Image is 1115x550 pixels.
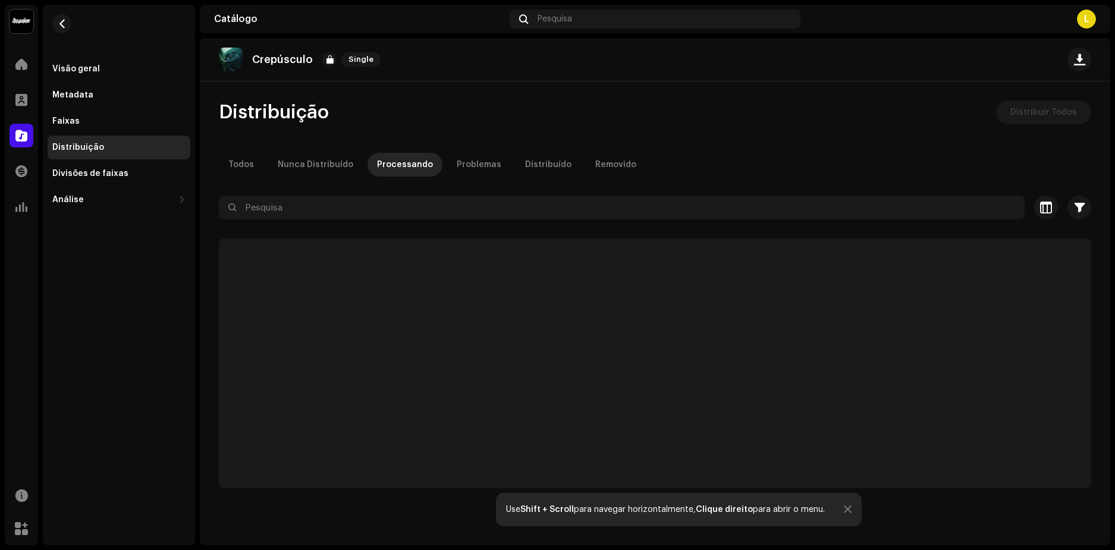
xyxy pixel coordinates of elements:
re-m-nav-item: Faixas [48,109,190,133]
input: Pesquisa [219,196,1025,219]
div: Removido [595,153,636,177]
div: L [1077,10,1096,29]
div: Distribuído [525,153,571,177]
div: Metadata [52,90,93,100]
div: Análise [52,195,84,205]
re-m-nav-dropdown: Análise [48,188,190,212]
span: Pesquisa [538,14,572,24]
strong: Shift + Scroll [520,505,574,514]
re-m-nav-item: Visão geral [48,57,190,81]
div: Catálogo [214,14,505,24]
span: Single [341,52,381,67]
span: Distribuir Todos [1010,100,1077,124]
strong: Clique direito [696,505,753,514]
div: Todos [228,153,254,177]
img: 640e1c94-d189-420e-bcae-f21f68d2fd99 [219,48,243,71]
div: Processando [377,153,433,177]
re-m-nav-item: Divisões de faixas [48,162,190,186]
re-m-nav-item: Metadata [48,83,190,107]
div: Faixas [52,117,80,126]
div: Problemas [457,153,501,177]
div: Nunca Distribuído [278,153,353,177]
div: Divisões de faixas [52,169,128,178]
div: Distribuição [52,143,104,152]
div: Visão geral [52,64,100,74]
span: Distribuição [219,100,329,124]
button: Distribuir Todos [996,100,1091,124]
re-m-nav-item: Distribuição [48,136,190,159]
p: Crepúsculo [252,54,313,66]
div: Use para navegar horizontalmente, para abrir o menu. [506,505,825,514]
img: 10370c6a-d0e2-4592-b8a2-38f444b0ca44 [10,10,33,33]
